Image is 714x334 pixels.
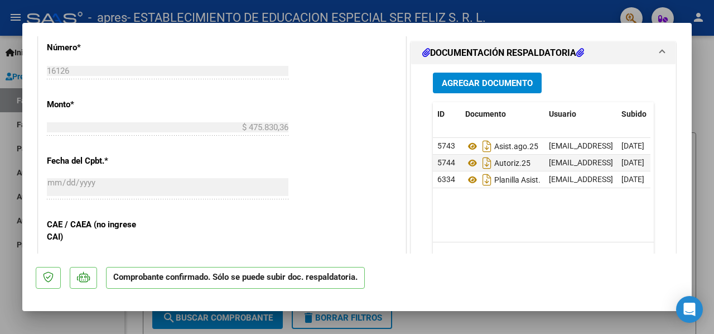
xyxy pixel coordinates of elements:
span: 5743 [437,141,455,150]
p: Fecha del Cpbt. [47,155,152,168]
datatable-header-cell: Usuario [544,102,617,126]
p: CAE / CAEA (no ingrese CAI) [47,218,152,244]
span: Subido [621,109,647,118]
span: Autoriz.25 [465,159,530,168]
i: Descargar documento [480,137,494,155]
datatable-header-cell: Subido [617,102,673,126]
span: Asist.ago.25 [465,142,538,151]
span: Planilla Asist. [DATE] [465,175,565,184]
h1: DOCUMENTACIÓN RESPALDATORIA [422,46,584,60]
p: Número [47,41,152,54]
span: 6334 [437,175,455,184]
div: Open Intercom Messenger [676,296,703,323]
datatable-header-cell: ID [433,102,461,126]
span: [DATE] [621,141,644,150]
i: Descargar documento [480,154,494,172]
p: Monto [47,98,152,111]
span: Usuario [549,109,576,118]
span: 5744 [437,158,455,167]
div: DOCUMENTACIÓN RESPALDATORIA [411,64,676,296]
div: 3 total [433,242,654,270]
datatable-header-cell: Documento [461,102,544,126]
span: ID [437,109,445,118]
button: Agregar Documento [433,73,542,93]
span: Documento [465,109,506,118]
i: Descargar documento [480,171,494,189]
span: [DATE] [621,158,644,167]
span: [DATE] [621,175,644,184]
p: Comprobante confirmado. Sólo se puede subir doc. respaldatoria. [106,267,365,289]
mat-expansion-panel-header: DOCUMENTACIÓN RESPALDATORIA [411,42,676,64]
span: Agregar Documento [442,78,533,88]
